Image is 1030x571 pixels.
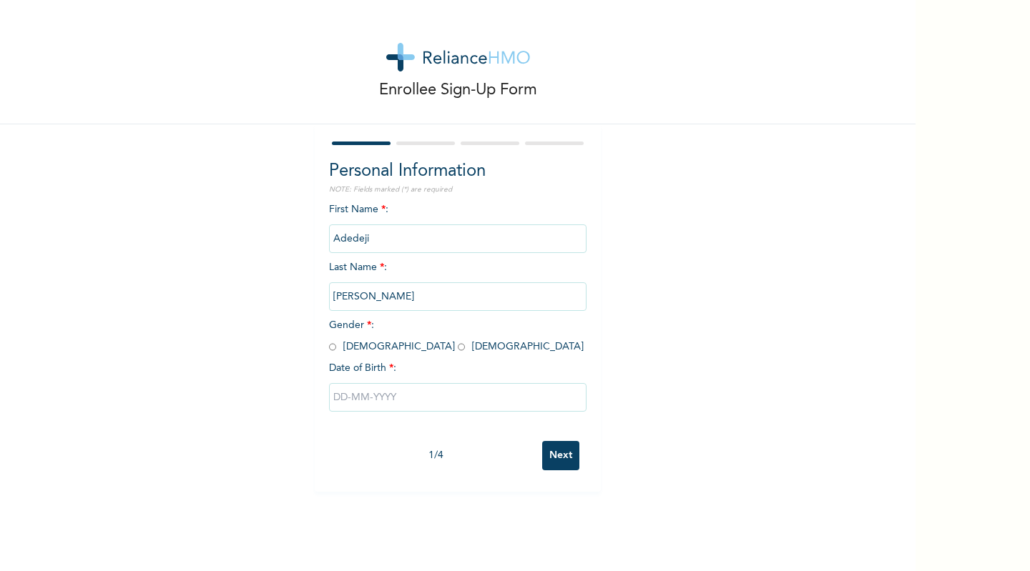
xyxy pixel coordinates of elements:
[386,43,530,71] img: logo
[329,383,587,412] input: DD-MM-YYYY
[329,224,587,253] input: Enter your first name
[379,79,537,102] p: Enrollee Sign-Up Form
[329,282,587,311] input: Enter your last name
[329,320,584,352] span: Gender : [DEMOGRAPHIC_DATA] [DEMOGRAPHIC_DATA]
[329,184,587,195] p: NOTE: Fields marked (*) are required
[329,262,587,302] span: Last Name :
[329,159,587,184] h2: Personal Information
[329,361,396,376] span: Date of Birth :
[329,448,542,463] div: 1 / 4
[329,204,587,244] span: First Name :
[542,441,579,470] input: Next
